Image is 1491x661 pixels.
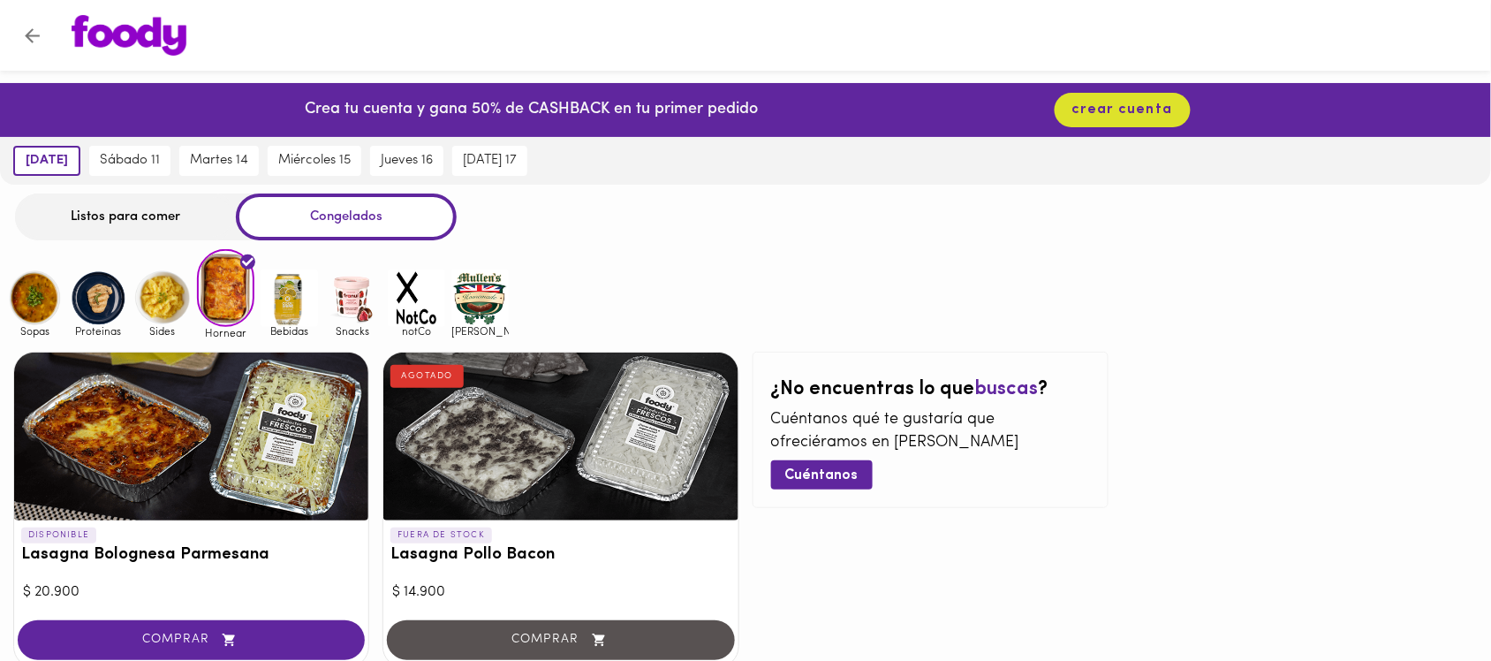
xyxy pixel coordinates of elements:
[133,270,191,327] img: Sides
[11,14,54,57] button: Volver
[390,546,730,565] h3: Lasagna Pollo Bacon
[190,153,248,169] span: martes 14
[6,325,64,337] span: Sopas
[236,194,457,240] div: Congelados
[197,249,254,327] img: Hornear
[451,270,509,327] img: mullens
[21,546,361,565] h3: Lasagna Bolognesa Parmesana
[388,325,445,337] span: notCo
[390,365,464,388] div: AGOTADO
[72,15,186,56] img: logo.png
[15,194,236,240] div: Listos para comer
[268,146,361,176] button: miércoles 15
[324,325,382,337] span: Snacks
[23,582,360,603] div: $ 20.900
[261,270,318,327] img: Bebidas
[70,270,127,327] img: Proteinas
[452,146,527,176] button: [DATE] 17
[179,146,259,176] button: martes 14
[451,325,509,337] span: [PERSON_NAME]
[785,467,859,484] span: Cuéntanos
[14,353,368,520] div: Lasagna Bolognesa Parmesana
[261,325,318,337] span: Bebidas
[70,325,127,337] span: Proteinas
[278,153,351,169] span: miércoles 15
[197,327,254,338] span: Hornear
[383,353,738,520] div: Lasagna Pollo Bacon
[1072,102,1173,118] span: crear cuenta
[1055,93,1191,127] button: crear cuenta
[305,99,758,122] p: Crea tu cuenta y gana 50% de CASHBACK en tu primer pedido
[1389,558,1473,643] iframe: Messagebird Livechat Widget
[975,379,1039,399] span: buscas
[133,325,191,337] span: Sides
[370,146,443,176] button: jueves 16
[6,270,64,327] img: Sopas
[771,409,1090,454] p: Cuéntanos qué te gustaría que ofreciéramos en [PERSON_NAME]
[40,633,343,648] span: COMPRAR
[324,270,382,327] img: Snacks
[26,153,68,169] span: [DATE]
[13,146,80,176] button: [DATE]
[771,460,873,490] button: Cuéntanos
[381,153,433,169] span: jueves 16
[100,153,160,169] span: sábado 11
[21,528,96,543] p: DISPONIBLE
[771,379,1090,400] h2: ¿No encuentras lo que ?
[463,153,517,169] span: [DATE] 17
[18,620,365,660] button: COMPRAR
[392,582,729,603] div: $ 14.900
[390,528,492,543] p: FUERA DE STOCK
[388,270,445,327] img: notCo
[89,146,170,176] button: sábado 11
